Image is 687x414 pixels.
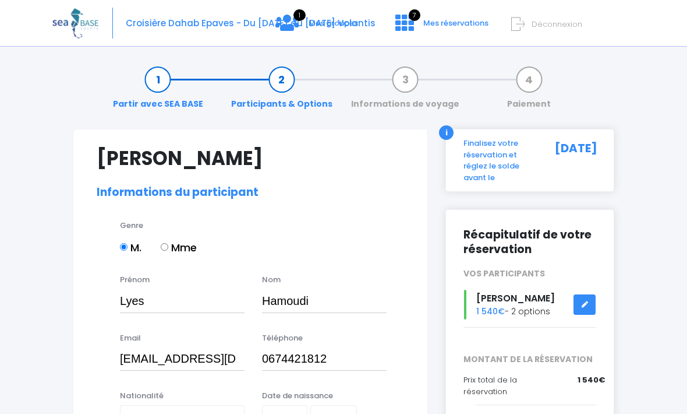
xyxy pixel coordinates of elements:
span: Mes réservations [423,17,488,29]
span: MONTANT DE LA RÉSERVATION [455,353,605,366]
input: M. [120,243,128,251]
div: [DATE] [542,138,604,183]
label: Téléphone [262,332,303,344]
input: Mme [161,243,168,251]
span: 1 540€ [578,374,605,386]
div: i [439,125,454,140]
a: Partir avec SEA BASE [107,73,209,110]
span: 7 [409,9,420,21]
label: Nationalité [120,390,164,402]
h2: Informations du participant [97,186,404,199]
span: Croisière Dahab Epaves - Du [DATE] au [DATE] Volantis [126,17,376,29]
label: Prénom [120,274,150,286]
div: VOS PARTICIPANTS [455,268,605,280]
label: Nom [262,274,281,286]
label: Genre [120,220,143,231]
label: Mme [161,240,197,255]
label: M. [120,240,141,255]
a: Paiement [501,73,557,110]
span: Mes groupes [309,17,358,29]
span: Déconnexion [532,19,582,30]
div: - 2 options [455,290,605,320]
a: 1 Mes groupes [266,22,367,33]
span: 1 540€ [476,306,505,317]
h2: Récapitulatif de votre réservation [463,227,596,257]
span: [PERSON_NAME] [476,292,555,305]
a: 7 Mes réservations [386,22,495,33]
span: 1 [293,9,306,21]
div: Finalisez votre réservation et réglez le solde avant le [455,138,542,183]
label: Date de naissance [262,390,333,402]
h1: [PERSON_NAME] [97,147,404,170]
label: Email [120,332,141,344]
a: Informations de voyage [345,73,465,110]
span: Prix total de la réservation [463,374,517,397]
a: Participants & Options [225,73,338,110]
